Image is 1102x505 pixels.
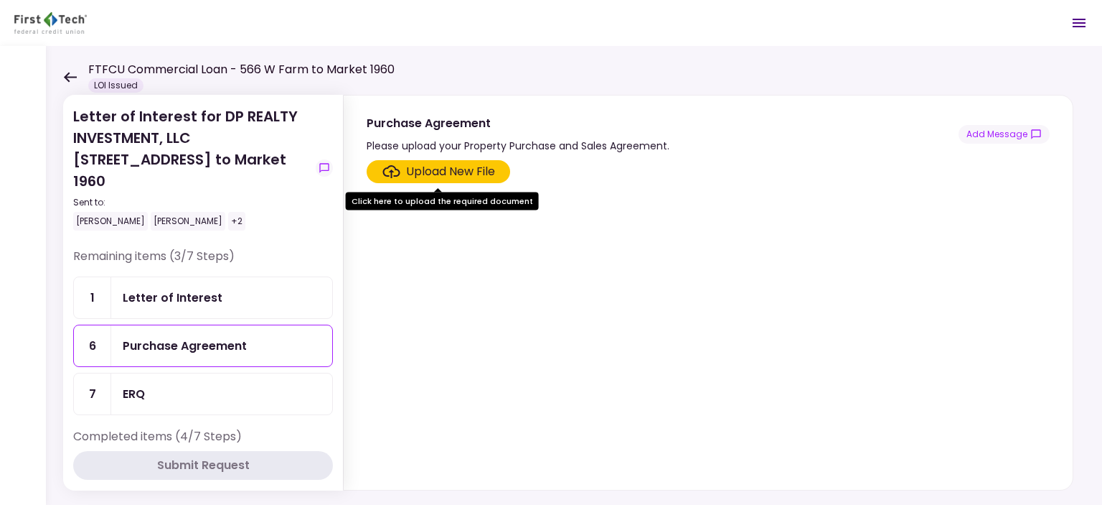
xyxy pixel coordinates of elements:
div: Letter of Interest for DP REALTY INVESTMENT, LLC [STREET_ADDRESS] to Market 1960 [73,106,310,231]
div: Please upload your Property Purchase and Sales Agreement. [367,137,669,154]
div: [PERSON_NAME] [151,212,225,231]
a: 6Purchase Agreement [73,325,333,367]
a: 1Letter of Interest [73,277,333,319]
div: ERQ [123,385,145,403]
button: Submit Request [73,451,333,480]
span: Click here to upload the required document [367,160,510,183]
div: Purchase Agreement [367,114,669,132]
div: Purchase AgreementPlease upload your Property Purchase and Sales Agreement.show-messagesClick her... [343,95,1073,491]
div: 6 [74,325,111,366]
a: 7ERQ [73,373,333,415]
div: 1 [74,277,111,318]
div: Submit Request [157,457,250,474]
img: Partner icon [14,12,87,34]
button: show-messages [959,125,1050,144]
div: Completed items (4/7 Steps) [73,428,333,457]
div: Upload New File [406,163,495,180]
div: +2 [228,212,245,231]
button: show-messages [316,159,333,177]
div: Purchase Agreement [123,337,247,355]
div: Letter of Interest [123,289,222,307]
div: Remaining items (3/7 Steps) [73,248,333,277]
div: Sent to: [73,196,310,209]
div: Click here to upload the required document [346,193,539,210]
div: LOI Issued [88,78,143,93]
div: 7 [74,374,111,414]
div: [PERSON_NAME] [73,212,148,231]
button: Open menu [1062,6,1096,40]
h1: FTFCU Commercial Loan - 566 W Farm to Market 1960 [88,61,395,78]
